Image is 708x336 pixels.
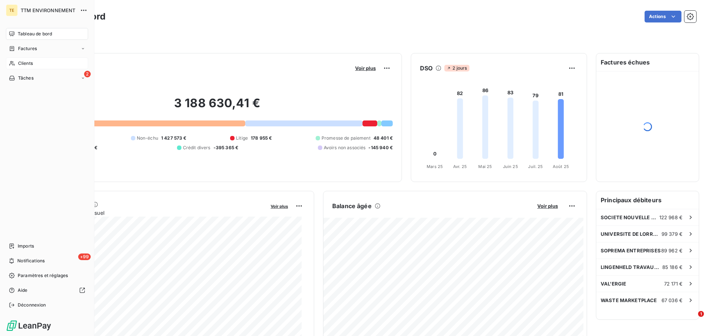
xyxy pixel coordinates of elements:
[18,287,28,294] span: Aide
[6,28,88,40] a: Tableau de bord
[18,75,34,81] span: Tâches
[368,144,393,151] span: -145 940 €
[444,65,469,71] span: 2 jours
[662,231,683,237] span: 99 379 €
[6,72,88,84] a: 2Tâches
[553,164,569,169] tspan: Août 25
[6,240,88,252] a: Imports
[596,191,699,209] h6: Principaux débiteurs
[236,135,248,141] span: Litige
[78,253,91,260] span: +99
[6,270,88,281] a: Paramètres et réglages
[324,144,366,151] span: Avoirs non associés
[661,248,683,253] span: 89 962 €
[662,264,683,270] span: 85 186 €
[42,209,265,217] span: Chiffre d'affaires mensuel
[478,164,492,169] tspan: Mai 25
[664,281,683,287] span: 72 171 €
[18,45,37,52] span: Factures
[268,203,290,209] button: Voir plus
[18,243,34,249] span: Imports
[503,164,518,169] tspan: Juin 25
[601,248,661,253] span: SOPREMA ENTREPRISES
[601,264,662,270] span: LINGENHELD TRAVAUX SPECIAUX
[601,297,657,303] span: WASTE MARKETPLACE
[214,144,239,151] span: -395 365 €
[427,164,443,169] tspan: Mars 25
[161,135,187,141] span: 1 427 573 €
[6,57,88,69] a: Clients
[6,43,88,55] a: Factures
[18,302,46,308] span: Déconnexion
[353,65,378,71] button: Voir plus
[601,281,626,287] span: VAL'ERGIE
[251,135,272,141] span: 178 955 €
[18,272,68,279] span: Paramètres et réglages
[6,4,18,16] div: TE
[271,204,288,209] span: Voir plus
[322,135,371,141] span: Promesse de paiement
[17,258,45,264] span: Notifications
[601,231,662,237] span: UNIVERSITE DE LORRAINE
[528,164,543,169] tspan: Juil. 25
[332,202,372,210] h6: Balance âgée
[645,11,681,22] button: Actions
[659,214,683,220] span: 122 968 €
[18,31,52,37] span: Tableau de bord
[683,311,701,329] iframe: Intercom live chat
[535,203,560,209] button: Voir plus
[137,135,158,141] span: Non-échu
[355,65,376,71] span: Voir plus
[537,203,558,209] span: Voir plus
[601,214,659,220] span: SOCIETE NOUVELLE BEHEM SNB
[596,53,699,71] h6: Factures échues
[6,320,52,332] img: Logo LeanPay
[6,284,88,296] a: Aide
[21,7,76,13] span: TTM ENVIRONNEMENT
[42,96,393,118] h2: 3 188 630,41 €
[84,71,91,77] span: 2
[374,135,393,141] span: 48 401 €
[662,297,683,303] span: 67 036 €
[453,164,467,169] tspan: Avr. 25
[18,60,33,67] span: Clients
[420,64,433,73] h6: DSO
[183,144,211,151] span: Crédit divers
[698,311,704,317] span: 1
